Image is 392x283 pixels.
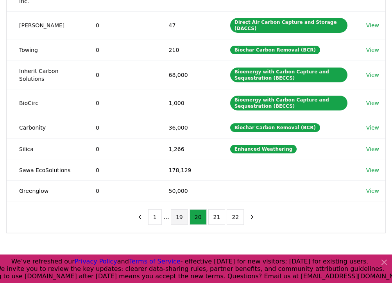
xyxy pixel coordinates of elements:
td: 0 [83,61,156,89]
button: previous page [133,209,147,225]
td: 0 [83,11,156,39]
td: 0 [83,89,156,117]
td: 210 [156,39,218,61]
a: View [366,99,379,107]
div: Biochar Carbon Removal (BCR) [230,46,320,54]
td: 0 [83,138,156,160]
td: 0 [83,160,156,180]
a: View [366,166,379,174]
a: View [366,187,379,195]
li: ... [163,212,169,222]
td: Carbonity [7,117,83,138]
button: 21 [208,209,226,225]
td: 47 [156,11,218,39]
td: 68,000 [156,61,218,89]
td: 0 [83,117,156,138]
td: 50,000 [156,180,218,201]
td: 178,129 [156,160,218,180]
td: 0 [83,180,156,201]
a: View [366,46,379,54]
div: Biochar Carbon Removal (BCR) [230,123,320,132]
td: 1,000 [156,89,218,117]
a: View [366,124,379,132]
td: 1,266 [156,138,218,160]
button: next page [245,209,259,225]
td: Greenglow [7,180,83,201]
button: 1 [148,209,162,225]
td: Silica [7,138,83,160]
a: View [366,145,379,153]
div: Direct Air Carbon Capture and Storage (DACCS) [230,18,347,33]
a: View [366,21,379,29]
button: 22 [227,209,244,225]
td: 0 [83,39,156,61]
td: BioCirc [7,89,83,117]
div: Bioenergy with Carbon Capture and Sequestration (BECCS) [230,68,347,82]
a: View [366,71,379,79]
td: [PERSON_NAME] [7,11,83,39]
button: 20 [190,209,207,225]
td: 36,000 [156,117,218,138]
div: Enhanced Weathering [230,145,297,153]
td: Sawa EcoSolutions [7,160,83,180]
div: Bioenergy with Carbon Capture and Sequestration (BECCS) [230,96,347,110]
button: 19 [171,209,188,225]
td: Inherit Carbon Solutions [7,61,83,89]
td: Towing [7,39,83,61]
